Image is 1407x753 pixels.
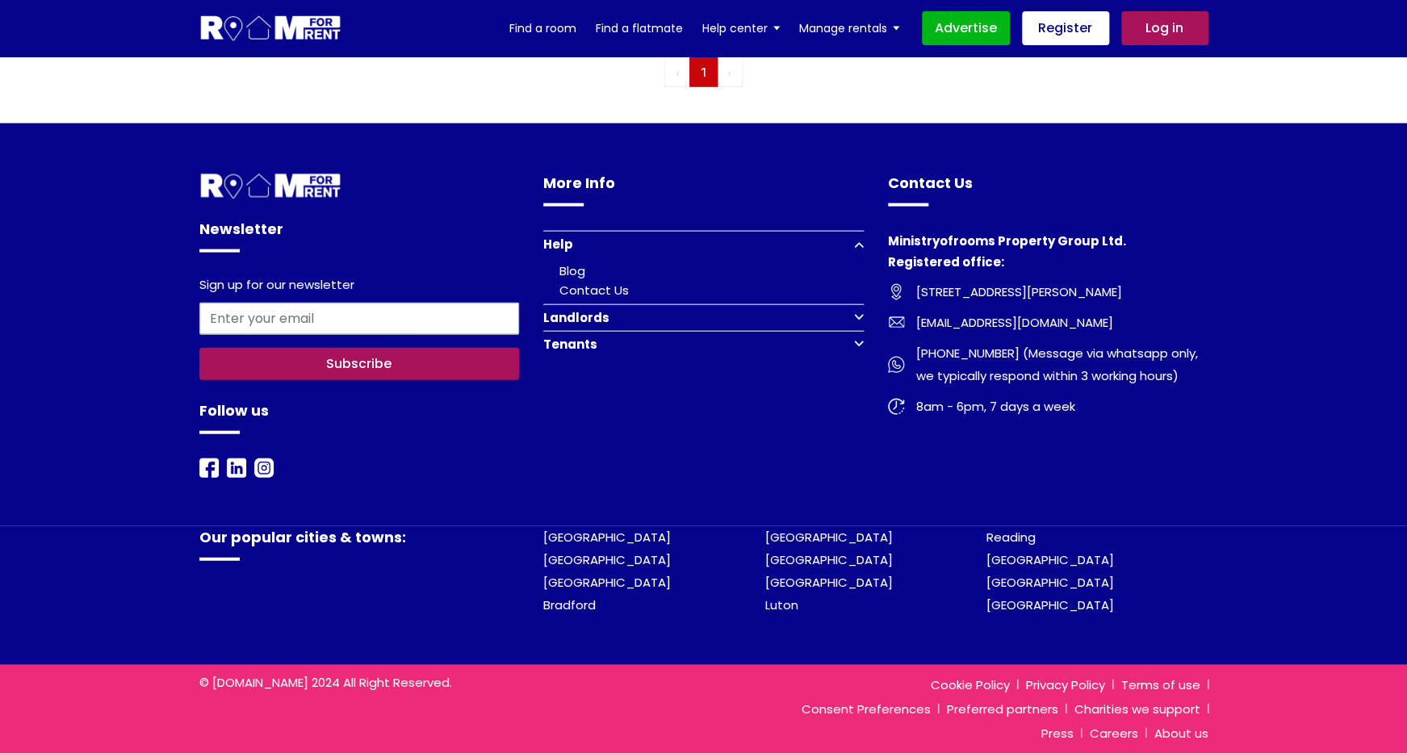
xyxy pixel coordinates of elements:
img: Room For Rent [199,172,342,202]
a: Charities we support [1066,701,1208,717]
span: 8am - 6pm, 7 days a week [904,395,1075,418]
a: Blog [559,262,585,279]
a: [GEOGRAPHIC_DATA] [986,596,1114,613]
img: Room For Rent [199,458,219,478]
h4: Follow us [199,400,520,434]
a: [GEOGRAPHIC_DATA] [765,551,893,568]
a: Find a flatmate [596,16,683,40]
a: [STREET_ADDRESS][PERSON_NAME] [888,281,1208,303]
img: Room For Rent [254,458,274,478]
a: [GEOGRAPHIC_DATA] [986,574,1114,591]
span: [PHONE_NUMBER] (Message via whatsapp only, we typically respond within 3 working hours) [904,342,1208,387]
a: Find a room [509,16,576,40]
a: LinkedIn [227,458,246,476]
span: 1 [689,56,718,87]
h4: Newsletter [199,218,520,253]
img: Room For Rent [888,284,904,300]
input: Enter your email [199,303,520,335]
a: Preferred partners [939,701,1066,717]
img: Room For Rent [888,399,904,415]
a: Help center [702,16,780,40]
h4: Our popular cities & towns: [199,526,520,561]
span: [EMAIL_ADDRESS][DOMAIN_NAME] [904,312,1113,334]
a: Bradford [543,596,596,613]
a: Press [1033,725,1082,742]
a: Privacy Policy [1018,676,1113,693]
a: [GEOGRAPHIC_DATA] [986,551,1114,568]
a: [GEOGRAPHIC_DATA] [765,574,893,591]
a: 8am - 6pm, 7 days a week [888,395,1208,418]
a: Luton [765,596,798,613]
button: Subscribe [199,348,520,380]
a: Log in [1121,11,1208,45]
a: [GEOGRAPHIC_DATA] [543,529,671,546]
a: [EMAIL_ADDRESS][DOMAIN_NAME] [888,312,1208,334]
a: Reading [986,529,1036,546]
span: [STREET_ADDRESS][PERSON_NAME] [904,281,1122,303]
img: Room For Rent [227,458,246,478]
a: [GEOGRAPHIC_DATA] [765,529,893,546]
button: Landlords [543,304,864,331]
button: Tenants [543,331,864,358]
img: Room For Rent [888,315,904,331]
li: « Previous [664,56,690,87]
li: « Previous [718,56,743,87]
a: [GEOGRAPHIC_DATA] [543,574,671,591]
a: Facebook [199,458,219,476]
p: © [DOMAIN_NAME] 2024 All Right Reserved. [199,673,520,692]
a: Consent Preferences [794,701,939,717]
a: Manage rentals [799,16,899,40]
img: Logo for Room for Rent, featuring a welcoming design with a house icon and modern typography [199,14,342,44]
h4: More Info [543,172,864,207]
a: Contact Us [559,282,629,299]
label: Sign up for our newsletter [199,278,354,296]
img: Room For Rent [888,357,904,373]
a: Terms of use [1113,676,1208,693]
a: [GEOGRAPHIC_DATA] [543,551,671,568]
a: Advertise [922,11,1010,45]
button: Help [543,231,864,257]
a: Instagram [254,458,274,476]
a: Cookie Policy [923,676,1018,693]
a: Register [1022,11,1109,45]
h4: Ministryofrooms Property Group Ltd. Registered office: [888,231,1208,281]
a: Careers [1082,725,1146,742]
a: About us [1146,725,1208,742]
h4: Contact Us [888,172,1208,207]
a: [PHONE_NUMBER] (Message via whatsapp only, we typically respond within 3 working hours) [888,342,1208,387]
